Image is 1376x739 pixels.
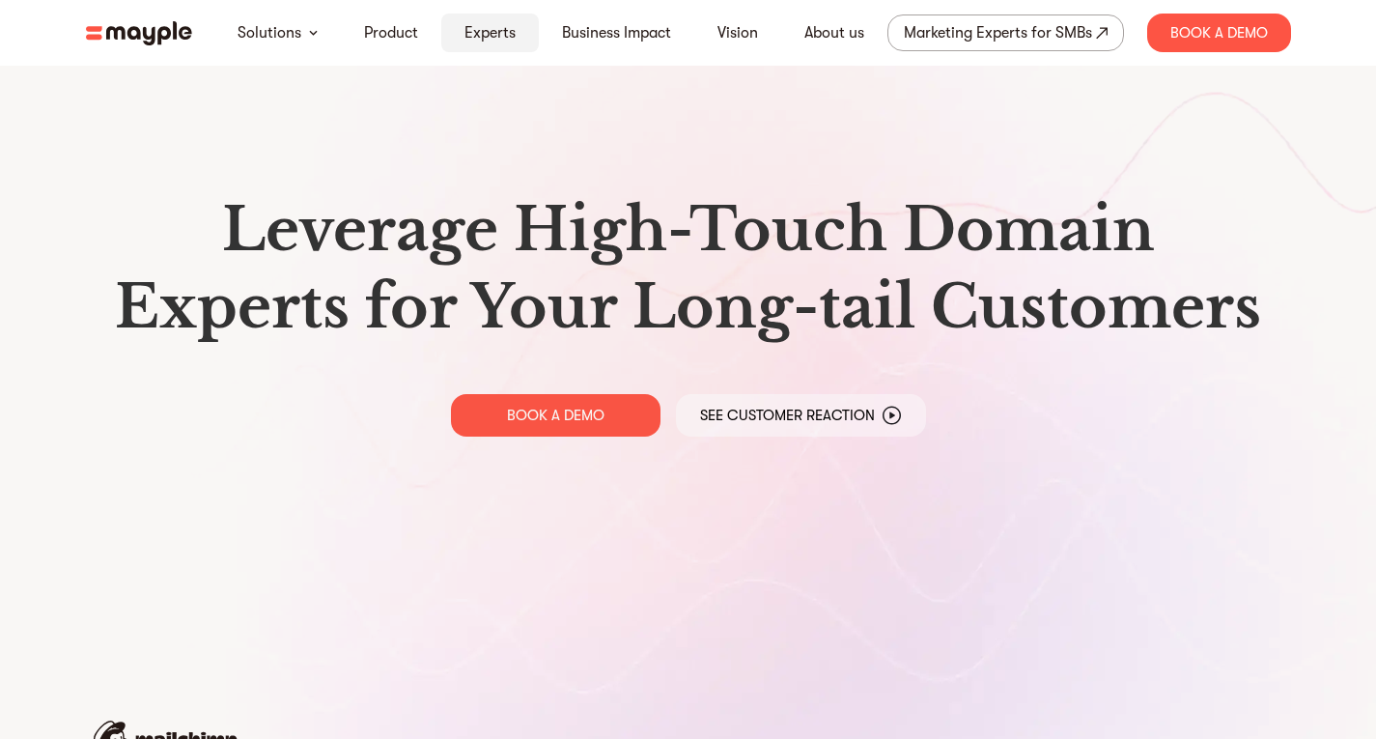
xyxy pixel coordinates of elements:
[101,191,1276,346] h1: Leverage High-Touch Domain Experts for Your Long-tail Customers
[700,406,875,425] p: See Customer Reaction
[887,14,1124,51] a: Marketing Experts for SMBs
[1147,14,1291,52] div: Book A Demo
[364,21,418,44] a: Product
[451,394,660,437] a: BOOK A DEMO
[676,394,926,437] a: See Customer Reaction
[86,21,192,45] img: mayple-logo
[562,21,671,44] a: Business Impact
[904,19,1092,46] div: Marketing Experts for SMBs
[507,406,604,425] p: BOOK A DEMO
[238,21,301,44] a: Solutions
[309,30,318,36] img: arrow-down
[464,21,516,44] a: Experts
[804,21,864,44] a: About us
[717,21,758,44] a: Vision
